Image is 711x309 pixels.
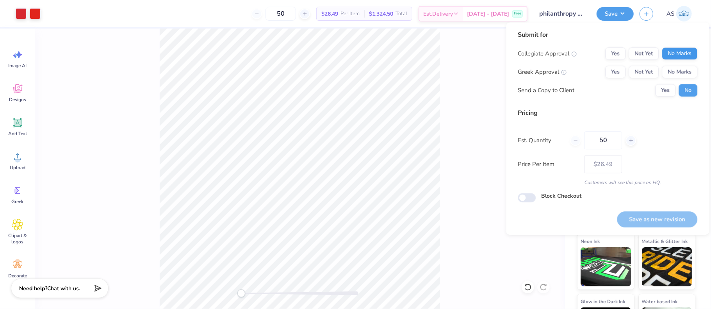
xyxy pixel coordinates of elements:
[605,66,625,78] button: Yes
[642,247,692,286] img: Metallic & Glitter Ink
[666,9,674,18] span: AS
[518,160,578,169] label: Price Per Item
[518,136,564,145] label: Est. Quantity
[8,130,27,137] span: Add Text
[9,63,27,69] span: Image AI
[605,47,625,60] button: Yes
[679,84,697,96] button: No
[518,86,574,95] div: Send a Copy to Client
[518,108,697,118] div: Pricing
[237,289,245,297] div: Accessibility label
[629,47,659,60] button: Not Yet
[663,6,695,21] a: AS
[581,297,625,305] span: Glow in the Dark Ink
[518,30,697,39] div: Submit for
[676,6,692,21] img: Akshay Singh
[514,11,521,16] span: Free
[369,10,393,18] span: $1,324.50
[9,96,26,103] span: Designs
[5,232,30,245] span: Clipart & logos
[581,247,631,286] img: Neon Ink
[47,285,80,292] span: Chat with us.
[12,198,24,205] span: Greek
[10,164,25,171] span: Upload
[642,237,688,245] span: Metallic & Glitter Ink
[642,297,678,305] span: Water based Ink
[662,66,697,78] button: No Marks
[662,47,697,60] button: No Marks
[533,6,591,21] input: Untitled Design
[321,10,338,18] span: $26.49
[396,10,407,18] span: Total
[467,10,509,18] span: [DATE] - [DATE]
[597,7,634,21] button: Save
[266,7,296,21] input: – –
[629,66,659,78] button: Not Yet
[8,273,27,279] span: Decorate
[655,84,675,96] button: Yes
[19,285,47,292] strong: Need help?
[340,10,360,18] span: Per Item
[584,131,622,149] input: – –
[518,68,567,77] div: Greek Approval
[518,49,577,58] div: Collegiate Approval
[423,10,453,18] span: Est. Delivery
[541,192,581,200] label: Block Checkout
[581,237,600,245] span: Neon Ink
[518,179,697,186] div: Customers will see this price on HQ.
